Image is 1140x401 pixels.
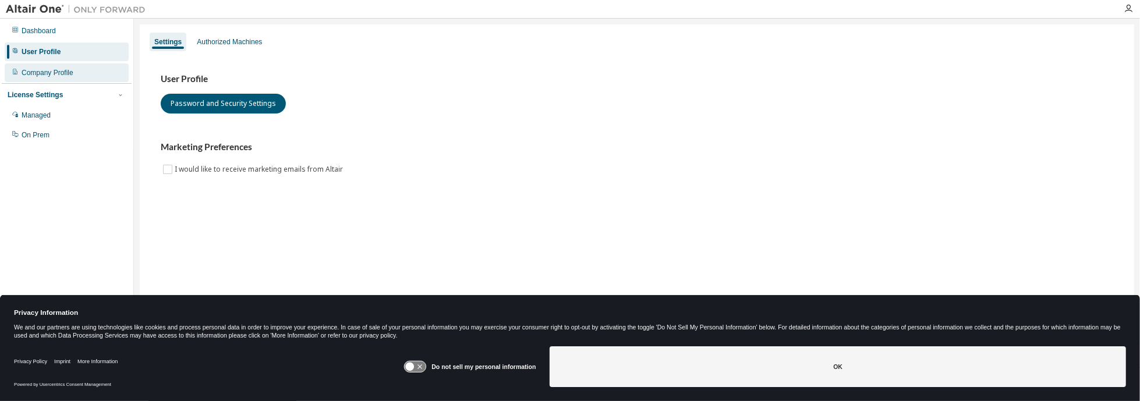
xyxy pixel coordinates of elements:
[22,68,73,77] div: Company Profile
[22,47,61,56] div: User Profile
[175,162,345,176] label: I would like to receive marketing emails from Altair
[161,94,286,113] button: Password and Security Settings
[161,73,1113,85] h3: User Profile
[8,90,63,100] div: License Settings
[22,26,56,36] div: Dashboard
[197,37,262,47] div: Authorized Machines
[161,141,1113,153] h3: Marketing Preferences
[154,37,182,47] div: Settings
[6,3,151,15] img: Altair One
[22,111,51,120] div: Managed
[22,130,49,140] div: On Prem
